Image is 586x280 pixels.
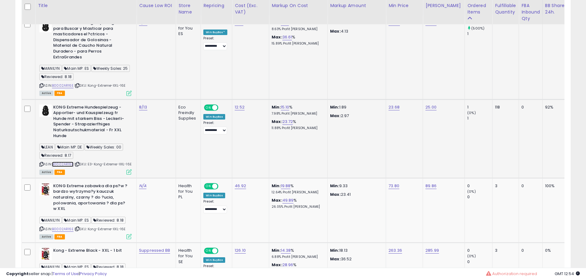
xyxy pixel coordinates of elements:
span: All listings currently available for purchase on Amazon [39,91,54,96]
div: Health for You PL [178,183,196,200]
div: Health for You SE [178,248,196,265]
strong: Min: [330,247,339,253]
span: ON [205,183,212,189]
div: Markup Amount [330,2,383,9]
b: Min: [272,247,281,253]
b: KONG Extreme Hundespielzeug - Apportier- und Kauspielzeug fr Hunde mit starkem Biss - Leckerli-Sp... [53,105,128,140]
span: LEAN [39,144,55,151]
div: Health for You ES [178,20,196,37]
span: FBA [54,91,65,96]
div: 0 [521,183,538,189]
div: Title [38,2,134,9]
div: ASIN: [39,20,132,95]
div: 0% [545,248,565,253]
div: Min Price [389,2,420,9]
b: Max: [272,119,282,124]
div: Cost (Exc. VAT) [235,2,266,15]
a: Privacy Policy [80,271,107,277]
strong: Max: [330,191,341,197]
p: 2.97 [330,113,381,119]
div: % [272,105,323,116]
a: Terms of Use [53,271,79,277]
div: Win BuyBox [203,193,225,198]
strong: Max: [330,256,341,262]
div: % [272,248,323,259]
a: B0002AR16E [52,227,74,232]
span: Reviewed: 8.18 [91,217,126,224]
div: 0 [467,259,492,265]
a: B0002AR16E [52,162,74,167]
span: | SKU: Kong-Extreme-XXL-16E [74,83,126,88]
div: 100% [545,183,565,189]
div: Preset: [203,121,227,135]
span: 2025-08-18 12:54 GMT [555,271,580,277]
img: 31ANNpqznyL._SL40_.jpg [39,20,52,32]
a: 49.89 [282,197,294,203]
div: % [272,183,323,195]
a: 23.68 [389,104,400,110]
div: Win BuyBox [203,114,225,120]
div: Ordered Items [467,2,490,15]
b: Max: [272,197,282,203]
b: Min: [272,104,281,110]
img: 31ANNpqznyL._SL40_.jpg [39,105,52,117]
span: ON [205,105,212,110]
div: 3 [495,248,514,253]
b: Kong - Extreme Black - XXL - 1 bit [53,248,128,255]
div: Store Name [178,2,198,15]
div: % [272,198,323,209]
div: seller snap | | [6,271,107,277]
a: 15.10 [281,104,289,110]
b: Max: [272,34,282,40]
div: 92% [545,105,565,110]
div: % [272,119,323,130]
div: 1 [467,105,492,110]
a: 46.92 [235,183,246,189]
img: 41y8JvTb6gL._SL40_.jpg [39,248,52,260]
strong: Min: [330,104,339,110]
span: | SKU: E3-Kong-Extreme-XXL-16E [74,162,132,167]
div: Markup on Cost [272,2,325,9]
strong: Min: [330,183,339,189]
p: 36.52 [330,256,381,262]
b: KONG Extreme zabawka dla ps?w ? bardzo wytrzyma?y kauczuk naturalny, czarny ? do ?ucia, polowania... [53,183,128,213]
div: 0 [467,248,492,253]
a: 36.61 [282,34,292,40]
p: 15.89% Profit [PERSON_NAME] [272,41,323,46]
div: 0 [521,105,538,110]
span: FBA [54,170,65,175]
span: Main MP: ES [62,217,91,224]
b: KONG Extreme Dog Toy - Juguete para Buscar y Masticar para masticadores el?ctricos - Dispensador ... [53,20,128,61]
p: 26.05% Profit [PERSON_NAME] [272,205,323,209]
div: Win BuyBox * [203,30,227,35]
a: 263.36 [389,247,402,254]
span: FBA [54,234,65,239]
div: ASIN: [39,183,132,239]
p: 1.89 [330,105,381,110]
strong: Max: [330,113,341,119]
a: 8/13 [139,104,147,110]
span: All listings currently available for purchase on Amazon [39,170,54,175]
div: FBA inbound Qty [521,2,540,22]
span: MANILYN [39,65,62,72]
div: Cause Low ROI [139,2,173,9]
span: All listings currently available for purchase on Amazon [39,234,54,239]
p: 4.13 [330,29,381,34]
strong: Copyright [6,271,29,277]
a: 23.72 [282,119,293,125]
span: Reviewed: 8.18 [39,73,74,80]
div: [PERSON_NAME] [425,2,462,9]
span: ON [205,248,212,254]
div: 1 [467,116,492,121]
p: 6.88% Profit [PERSON_NAME] [272,255,323,259]
div: Repricing [203,2,229,9]
a: 126.10 [235,247,246,254]
b: Min: [272,183,281,189]
p: 8.63% Profit [PERSON_NAME] [272,27,323,31]
div: 0 [521,248,538,253]
span: Reviewed: 8.17 [39,152,73,159]
a: 25.00 [425,104,437,110]
a: 14.38 [281,247,291,254]
div: Win BuyBox [203,257,225,263]
div: % [272,34,323,46]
